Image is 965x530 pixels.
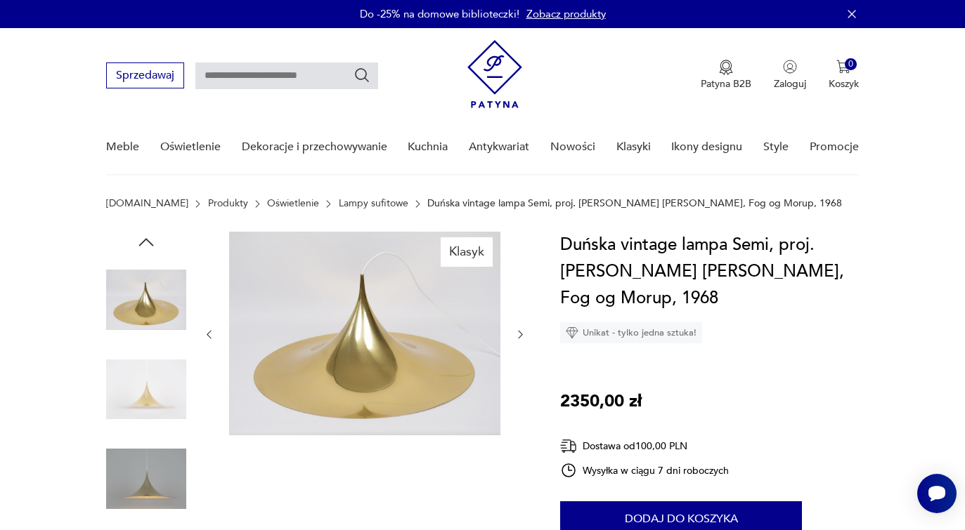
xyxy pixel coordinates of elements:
[829,60,859,91] button: 0Koszyk
[810,120,859,174] a: Promocje
[783,60,797,74] img: Ikonka użytkownika
[229,232,500,435] img: Zdjęcie produktu Duńska vintage lampa Semi, proj. Bonderup i Thorup, Fog og Morup, 1968
[360,7,519,21] p: Do -25% na domowe biblioteczki!
[845,58,857,70] div: 0
[719,60,733,75] img: Ikona medalu
[774,77,806,91] p: Zaloguj
[242,120,387,174] a: Dekoracje i przechowywanie
[106,350,186,430] img: Zdjęcie produktu Duńska vintage lampa Semi, proj. Bonderup i Thorup, Fog og Morup, 1968
[106,439,186,519] img: Zdjęcie produktu Duńska vintage lampa Semi, proj. Bonderup i Thorup, Fog og Morup, 1968
[560,322,702,343] div: Unikat - tylko jedna sztuka!
[526,7,606,21] a: Zobacz produkty
[160,120,221,174] a: Oświetlenie
[560,462,729,479] div: Wysyłka w ciągu 7 dni roboczych
[106,62,184,88] button: Sprzedawaj
[560,388,642,415] p: 2350,00 zł
[701,60,751,91] a: Ikona medaluPatyna B2B
[701,60,751,91] button: Patyna B2B
[408,120,448,174] a: Kuchnia
[427,198,842,209] p: Duńska vintage lampa Semi, proj. [PERSON_NAME] [PERSON_NAME], Fog og Morup, 1968
[441,237,493,267] div: Klasyk
[354,67,370,84] button: Szukaj
[106,120,139,174] a: Meble
[671,120,742,174] a: Ikony designu
[566,326,578,339] img: Ikona diamentu
[267,198,319,209] a: Oświetlenie
[917,474,957,513] iframe: Smartsupp widget button
[829,77,859,91] p: Koszyk
[106,260,186,340] img: Zdjęcie produktu Duńska vintage lampa Semi, proj. Bonderup i Thorup, Fog og Morup, 1968
[560,232,861,312] h1: Duńska vintage lampa Semi, proj. [PERSON_NAME] [PERSON_NAME], Fog og Morup, 1968
[560,437,577,455] img: Ikona dostawy
[774,60,806,91] button: Zaloguj
[469,120,529,174] a: Antykwariat
[836,60,850,74] img: Ikona koszyka
[467,40,522,108] img: Patyna - sklep z meblami i dekoracjami vintage
[550,120,595,174] a: Nowości
[701,77,751,91] p: Patyna B2B
[339,198,408,209] a: Lampy sufitowe
[616,120,651,174] a: Klasyki
[106,198,188,209] a: [DOMAIN_NAME]
[208,198,248,209] a: Produkty
[560,437,729,455] div: Dostawa od 100,00 PLN
[763,120,789,174] a: Style
[106,72,184,81] a: Sprzedawaj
